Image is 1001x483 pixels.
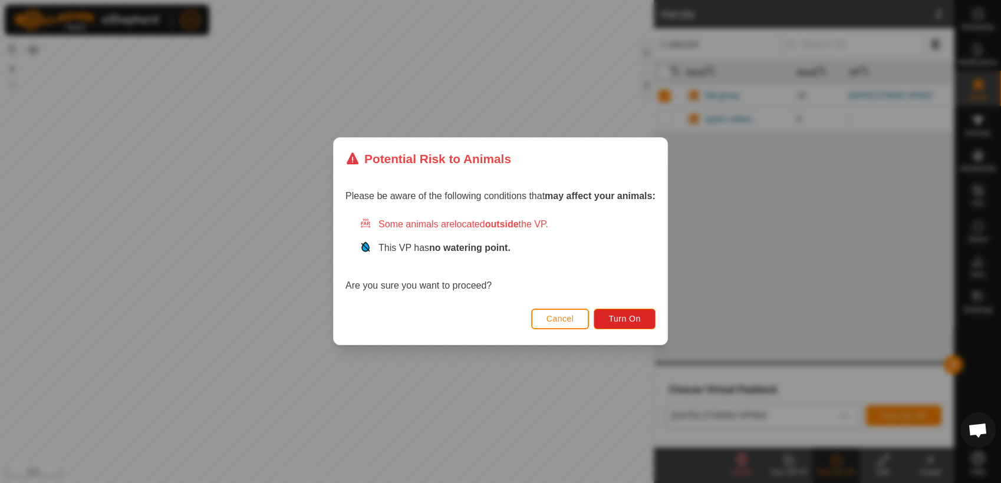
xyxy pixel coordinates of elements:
strong: outside [485,220,519,230]
span: Cancel [546,315,574,324]
button: Cancel [531,309,590,329]
strong: may affect your animals: [545,191,656,201]
div: Some animals are [360,218,656,232]
span: Turn On [609,315,641,324]
button: Turn On [594,309,656,329]
span: Please be aware of the following conditions that [345,191,656,201]
span: located the VP. [455,220,548,230]
div: Open chat [960,412,996,448]
span: This VP has [378,243,511,253]
strong: no watering point. [429,243,511,253]
div: Potential Risk to Animals [345,150,511,168]
div: Are you sure you want to proceed? [345,218,656,293]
